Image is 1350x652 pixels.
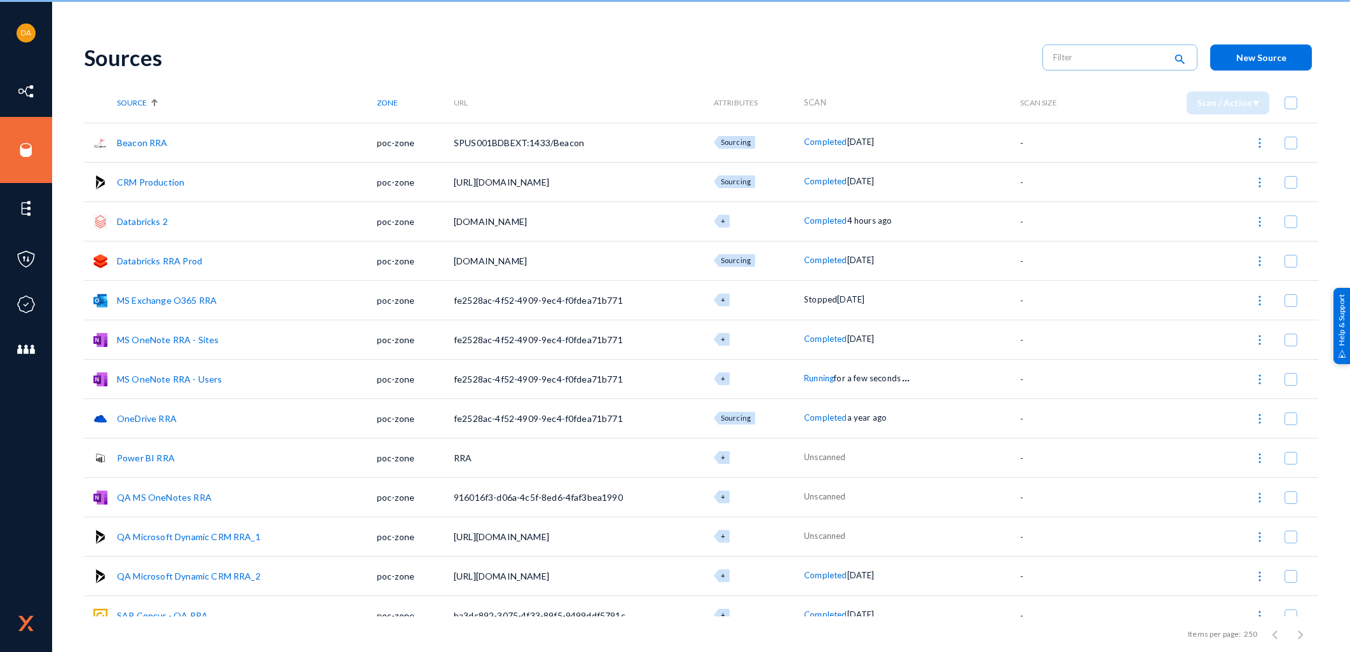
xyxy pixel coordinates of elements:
[804,294,837,304] span: Stopped
[721,256,751,264] span: Sourcing
[721,492,725,501] span: +
[93,215,107,229] img: databricks.png
[377,556,454,595] td: poc-zone
[1338,350,1346,358] img: help_support.svg
[834,373,901,383] span: for a few seconds
[117,216,168,227] a: Databricks 2
[1053,48,1165,67] input: Filter
[804,412,847,423] span: Completed
[84,44,1030,71] div: Sources
[1020,320,1097,359] td: -
[377,201,454,241] td: poc-zone
[117,334,219,345] a: MS OneNote RRA - Sites
[721,532,725,540] span: +
[377,162,454,201] td: poc-zone
[1020,438,1097,477] td: -
[93,333,107,347] img: onenote.png
[837,294,864,304] span: [DATE]
[454,137,584,148] span: SPUS001BDBEXT:1433/Beacon
[1020,595,1097,635] td: -
[1020,359,1097,398] td: -
[1253,176,1266,189] img: icon-more.svg
[17,295,36,314] img: icon-compliance.svg
[1020,280,1097,320] td: -
[117,177,184,187] a: CRM Production
[721,138,751,146] span: Sourcing
[804,176,847,186] span: Completed
[454,98,468,107] span: URL
[721,414,751,422] span: Sourcing
[721,335,725,343] span: +
[93,136,107,150] img: sqlserver.png
[117,610,208,621] a: SAP Concur - QA RRA
[1262,621,1288,647] button: Previous page
[93,491,107,505] img: onenote.png
[1188,628,1241,640] div: Items per page:
[804,609,847,620] span: Completed
[1253,373,1266,386] img: icon-more.svg
[1210,44,1312,71] button: New Source
[17,24,36,43] img: ebf464e39fb8f819280e4682df4c4349
[93,372,107,386] img: onenote.png
[117,531,261,542] a: QA Microsoft Dynamic CRM RRA_1
[721,177,751,186] span: Sourcing
[454,255,527,266] span: [DOMAIN_NAME]
[721,571,725,580] span: +
[377,595,454,635] td: poc-zone
[1288,621,1313,647] button: Next page
[454,295,623,306] span: fe2528ac-4f52-4909-9ec4-f0fdea71b771
[454,452,472,463] span: RRA
[804,491,845,501] span: Unscanned
[17,140,36,160] img: icon-sources.svg
[377,320,454,359] td: poc-zone
[117,571,261,581] a: QA Microsoft Dynamic CRM RRA_2
[1020,162,1097,201] td: -
[117,98,147,107] span: Source
[377,438,454,477] td: poc-zone
[1020,477,1097,517] td: -
[1253,570,1266,583] img: icon-more.svg
[1253,215,1266,228] img: icon-more.svg
[714,98,758,107] span: Attributes
[804,215,847,226] span: Completed
[847,176,875,186] span: [DATE]
[1020,241,1097,280] td: -
[117,255,202,266] a: Databricks RRA Prod
[847,412,887,423] span: a year ago
[804,452,845,462] span: Unscanned
[377,280,454,320] td: poc-zone
[1020,556,1097,595] td: -
[377,398,454,438] td: poc-zone
[377,517,454,556] td: poc-zone
[804,255,847,265] span: Completed
[454,492,623,503] span: 916016f3-d06a-4c5f-8ed6-4faf3bea1990
[377,359,454,398] td: poc-zone
[93,530,107,544] img: microsoftdynamics365.svg
[847,570,875,580] span: [DATE]
[377,98,454,107] div: Zone
[1020,398,1097,438] td: -
[17,340,36,359] img: icon-members.svg
[93,569,107,583] img: microsoftdynamics365.svg
[117,492,212,503] a: QA MS OneNotes RRA
[117,374,222,384] a: MS OneNote RRA - Users
[1253,609,1266,622] img: icon-more.svg
[17,250,36,269] img: icon-policies.svg
[93,254,107,268] img: databricksfs.png
[804,97,826,107] span: Scan
[804,531,845,541] span: Unscanned
[117,295,217,306] a: MS Exchange O365 RRA
[1020,123,1097,162] td: -
[1020,517,1097,556] td: -
[847,255,875,265] span: [DATE]
[1253,137,1266,149] img: icon-more.svg
[1253,255,1266,268] img: icon-more.svg
[1253,452,1266,465] img: icon-more.svg
[847,137,875,147] span: [DATE]
[721,611,725,619] span: +
[1253,531,1266,543] img: icon-more.svg
[117,98,377,107] div: Source
[454,216,527,227] span: [DOMAIN_NAME]
[454,334,623,345] span: fe2528ac-4f52-4909-9ec4-f0fdea71b771
[454,571,549,581] span: [URL][DOMAIN_NAME]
